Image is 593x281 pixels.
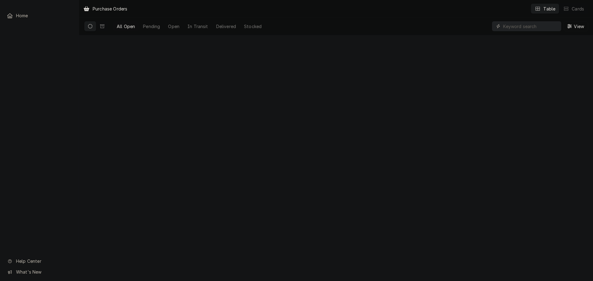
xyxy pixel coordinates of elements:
[4,10,75,21] a: Home
[16,258,71,264] span: Help Center
[16,12,72,19] span: Home
[117,23,135,30] div: All Open
[16,269,71,275] span: What's New
[244,23,262,30] div: Stocked
[503,21,558,31] input: Keyword search
[4,267,75,277] a: Go to What's New
[573,23,585,30] span: View
[543,6,555,12] div: Table
[168,23,179,30] div: Open
[564,21,588,31] button: View
[216,23,236,30] div: Delivered
[4,256,75,266] a: Go to Help Center
[572,6,584,12] div: Cards
[143,23,160,30] div: Pending
[187,23,208,30] div: In Transit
